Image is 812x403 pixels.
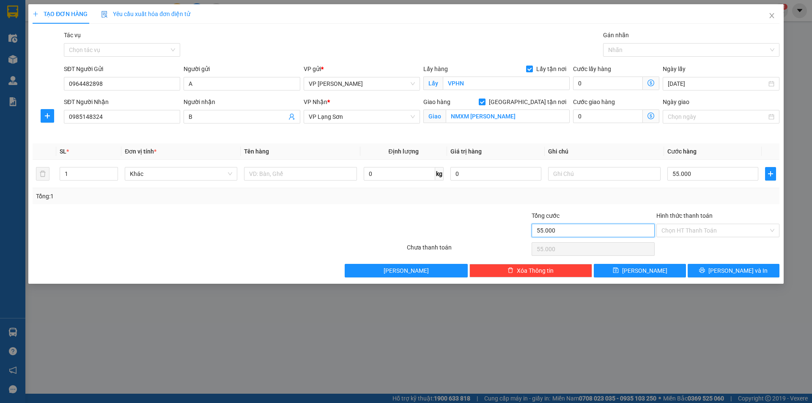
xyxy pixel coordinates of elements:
[663,66,686,72] label: Ngày lấy
[423,99,450,105] span: Giao hàng
[699,267,705,274] span: printer
[594,264,686,277] button: save[PERSON_NAME]
[450,167,541,181] input: 0
[33,11,38,17] span: plus
[668,112,766,121] input: Ngày giao
[184,97,300,107] div: Người nhận
[647,112,654,119] span: dollar-circle
[548,167,661,181] input: Ghi Chú
[656,212,713,219] label: Hình thức thanh toán
[469,264,593,277] button: deleteXóa Thông tin
[573,77,643,90] input: Cước lấy hàng
[101,11,108,18] img: icon
[533,64,570,74] span: Lấy tận nơi
[244,167,357,181] input: VD: Bàn, Ghế
[384,266,429,275] span: [PERSON_NAME]
[517,266,554,275] span: Xóa Thông tin
[446,110,570,123] input: Giao tận nơi
[36,167,49,181] button: delete
[288,113,295,120] span: user-add
[423,110,446,123] span: Giao
[450,148,482,155] span: Giá trị hàng
[423,77,443,90] span: Lấy
[184,64,300,74] div: Người gửi
[423,66,448,72] span: Lấy hàng
[41,112,54,119] span: plus
[64,32,81,38] label: Tác vụ
[345,264,468,277] button: [PERSON_NAME]
[573,99,615,105] label: Cước giao hàng
[33,11,88,17] span: TẠO ĐƠN HÀNG
[130,167,232,180] span: Khác
[304,99,327,105] span: VP Nhận
[41,109,54,123] button: plus
[36,192,313,201] div: Tổng: 1
[304,64,420,74] div: VP gửi
[768,12,775,19] span: close
[443,77,570,90] input: Lấy tận nơi
[663,99,689,105] label: Ngày giao
[309,77,415,90] span: VP Minh Khai
[708,266,768,275] span: [PERSON_NAME] và In
[101,11,190,17] span: Yêu cầu xuất hóa đơn điện tử
[64,64,180,74] div: SĐT Người Gửi
[244,148,269,155] span: Tên hàng
[603,32,629,38] label: Gán nhãn
[125,148,156,155] span: Đơn vị tính
[64,97,180,107] div: SĐT Người Nhận
[573,110,643,123] input: Cước giao hàng
[622,266,667,275] span: [PERSON_NAME]
[406,243,531,258] div: Chưa thanh toán
[667,148,697,155] span: Cước hàng
[765,167,776,181] button: plus
[507,267,513,274] span: delete
[532,212,560,219] span: Tổng cước
[389,148,419,155] span: Định lượng
[613,267,619,274] span: save
[668,79,766,88] input: Ngày lấy
[765,170,776,177] span: plus
[60,148,66,155] span: SL
[486,97,570,107] span: [GEOGRAPHIC_DATA] tận nơi
[573,66,611,72] label: Cước lấy hàng
[435,167,444,181] span: kg
[760,4,784,28] button: Close
[309,110,415,123] span: VP Lạng Sơn
[545,143,664,160] th: Ghi chú
[647,80,654,86] span: dollar-circle
[688,264,779,277] button: printer[PERSON_NAME] và In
